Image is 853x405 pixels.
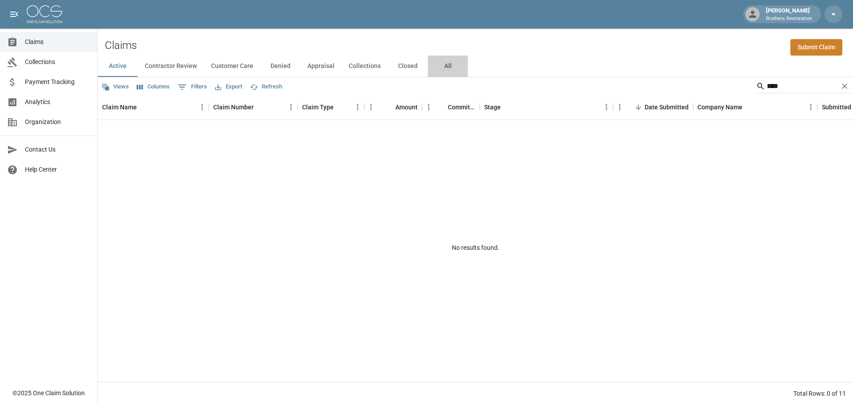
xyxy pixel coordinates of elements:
span: Claims [25,37,90,47]
button: Menu [351,100,364,114]
a: Submit Claim [790,39,842,56]
span: Collections [25,57,90,67]
button: Sort [254,101,266,113]
button: Sort [632,101,645,113]
button: Select columns [135,80,172,94]
button: Sort [435,101,448,113]
button: open drawer [5,5,23,23]
div: Search [756,79,851,95]
button: Menu [600,100,613,114]
div: Claim Name [102,95,137,120]
span: Contact Us [25,145,90,154]
div: Amount [364,95,422,120]
div: Committed Amount [422,95,480,120]
p: Brothers Restoration [766,15,812,23]
button: Contractor Review [138,56,204,77]
button: Menu [613,100,626,114]
button: Collections [342,56,388,77]
button: Active [98,56,138,77]
img: ocs-logo-white-transparent.png [27,5,62,23]
button: Menu [284,100,298,114]
button: Sort [137,101,149,113]
div: Date Submitted [645,95,689,120]
button: Sort [501,101,513,113]
button: Customer Care [204,56,260,77]
div: Total Rows: 0 of 11 [793,389,846,398]
div: © 2025 One Claim Solution [12,389,85,397]
button: Clear [838,80,851,93]
button: Views [100,80,131,94]
button: Show filters [175,80,209,94]
span: Organization [25,117,90,127]
div: [PERSON_NAME] [762,6,816,22]
span: Analytics [25,97,90,107]
div: Committed Amount [448,95,475,120]
button: Closed [388,56,428,77]
div: Claim Number [209,95,298,120]
button: Sort [383,101,395,113]
div: Company Name [693,95,817,120]
button: Menu [422,100,435,114]
button: Menu [804,100,817,114]
button: Sort [334,101,346,113]
div: No results found. [98,120,853,375]
div: Amount [395,95,418,120]
h2: Claims [105,39,137,52]
button: Sort [742,101,755,113]
div: Claim Type [298,95,364,120]
div: Date Submitted [613,95,693,120]
div: dynamic tabs [98,56,853,77]
div: Stage [484,95,501,120]
div: Claim Name [98,95,209,120]
span: Payment Tracking [25,77,90,87]
span: Help Center [25,165,90,174]
button: Refresh [248,80,284,94]
button: Export [213,80,244,94]
button: Menu [364,100,378,114]
button: Menu [195,100,209,114]
div: Stage [480,95,613,120]
div: Claim Number [213,95,254,120]
button: Denied [260,56,300,77]
div: Claim Type [302,95,334,120]
div: Company Name [698,95,742,120]
button: All [428,56,468,77]
button: Appraisal [300,56,342,77]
